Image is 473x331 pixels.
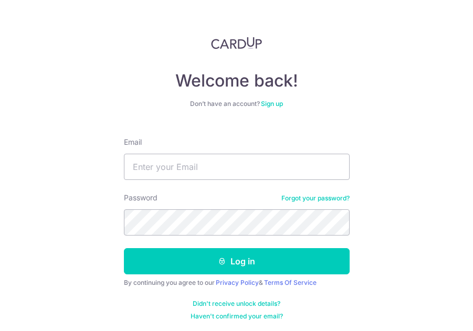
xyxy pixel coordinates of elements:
img: CardUp Logo [211,37,262,49]
a: Terms Of Service [264,279,317,286]
label: Email [124,137,142,147]
a: Didn't receive unlock details? [193,300,280,308]
a: Haven't confirmed your email? [191,312,283,321]
input: Enter your Email [124,154,350,180]
h4: Welcome back! [124,70,350,91]
button: Log in [124,248,350,274]
label: Password [124,193,157,203]
a: Sign up [261,100,283,108]
a: Forgot your password? [281,194,350,202]
a: Privacy Policy [216,279,259,286]
div: By continuing you agree to our & [124,279,350,287]
div: Don’t have an account? [124,100,350,108]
